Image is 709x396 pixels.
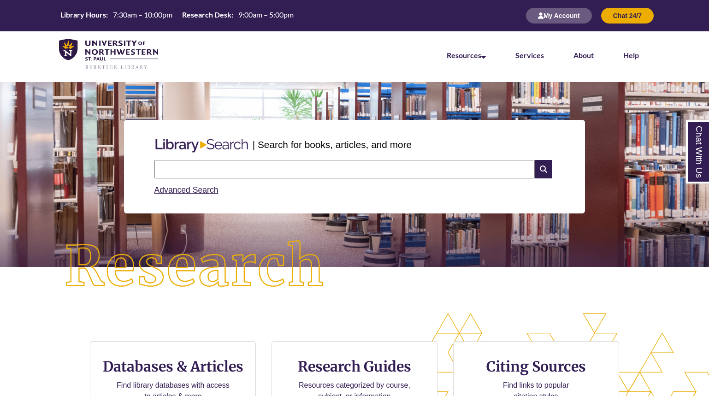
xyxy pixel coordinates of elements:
h3: Research Guides [279,358,430,375]
a: Services [515,51,544,59]
i: Search [535,160,552,178]
th: Library Hours: [57,10,109,20]
th: Research Desk: [178,10,235,20]
table: Hours Today [57,10,297,21]
a: Hours Today [57,10,297,22]
button: Chat 24/7 [601,8,654,24]
button: My Account [526,8,592,24]
a: My Account [526,12,592,19]
a: Chat 24/7 [601,12,654,19]
h3: Citing Sources [480,358,592,375]
span: 7:30am – 10:00pm [113,10,172,19]
img: UNWSP Library Logo [59,39,158,70]
a: Help [623,51,639,59]
a: Advanced Search [154,185,219,195]
span: 9:00am – 5:00pm [238,10,294,19]
img: Libary Search [151,135,253,156]
h3: Databases & Articles [98,358,248,375]
a: Resources [447,51,486,59]
img: Research [35,212,354,322]
a: About [573,51,594,59]
p: | Search for books, articles, and more [253,137,412,152]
